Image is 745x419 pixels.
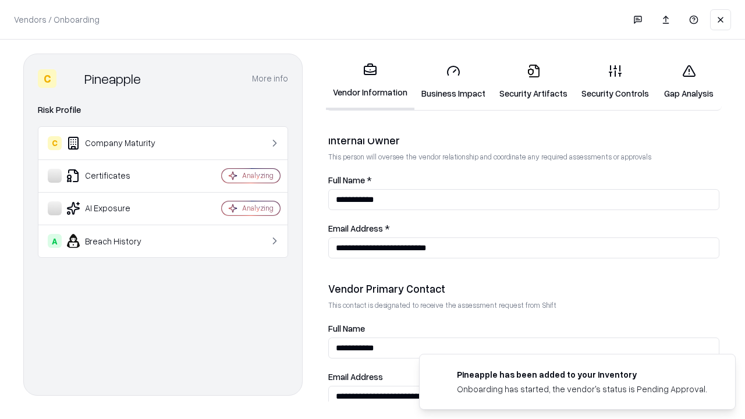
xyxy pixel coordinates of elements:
img: Pineapple [61,69,80,88]
a: Security Controls [574,55,656,109]
div: Internal Owner [328,133,719,147]
p: Vendors / Onboarding [14,13,100,26]
p: This person will oversee the vendor relationship and coordinate any required assessments or appro... [328,152,719,162]
div: Pineapple has been added to your inventory [457,368,707,381]
div: Vendor Primary Contact [328,282,719,296]
div: AI Exposure [48,201,187,215]
div: A [48,234,62,248]
div: Risk Profile [38,103,288,117]
div: Certificates [48,169,187,183]
p: This contact is designated to receive the assessment request from Shift [328,300,719,310]
a: Vendor Information [326,54,414,110]
a: Security Artifacts [492,55,574,109]
a: Gap Analysis [656,55,722,109]
div: Analyzing [242,203,274,213]
label: Full Name [328,324,719,333]
label: Full Name * [328,176,719,184]
label: Email Address [328,372,719,381]
div: Breach History [48,234,187,248]
div: C [38,69,56,88]
img: pineappleenergy.com [434,368,448,382]
div: C [48,136,62,150]
div: Pineapple [84,69,141,88]
div: Company Maturity [48,136,187,150]
div: Onboarding has started, the vendor's status is Pending Approval. [457,383,707,395]
button: More info [252,68,288,89]
label: Email Address * [328,224,719,233]
a: Business Impact [414,55,492,109]
div: Analyzing [242,171,274,180]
